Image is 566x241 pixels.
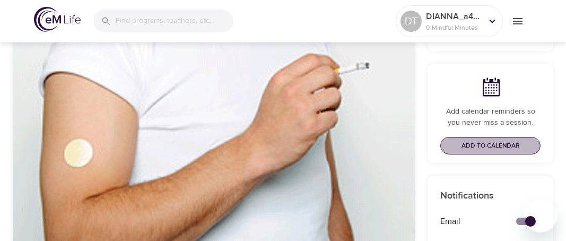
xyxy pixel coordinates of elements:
div: DT [400,11,422,32]
p: Notifications [440,188,541,203]
p: 0 Mindful Minutes [426,23,482,32]
iframe: Button to launch messaging window [524,199,558,233]
button: Add to Calendar [440,137,541,154]
button: menu [503,6,532,36]
p: Add calendar reminders so you never miss a session. [440,106,541,128]
img: logo [34,7,81,32]
div: Email [434,209,503,234]
span: Add to Calendar [461,140,520,151]
p: DIANNA_a47e54 [426,10,482,23]
input: Find programs, teachers, etc... [116,10,233,32]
